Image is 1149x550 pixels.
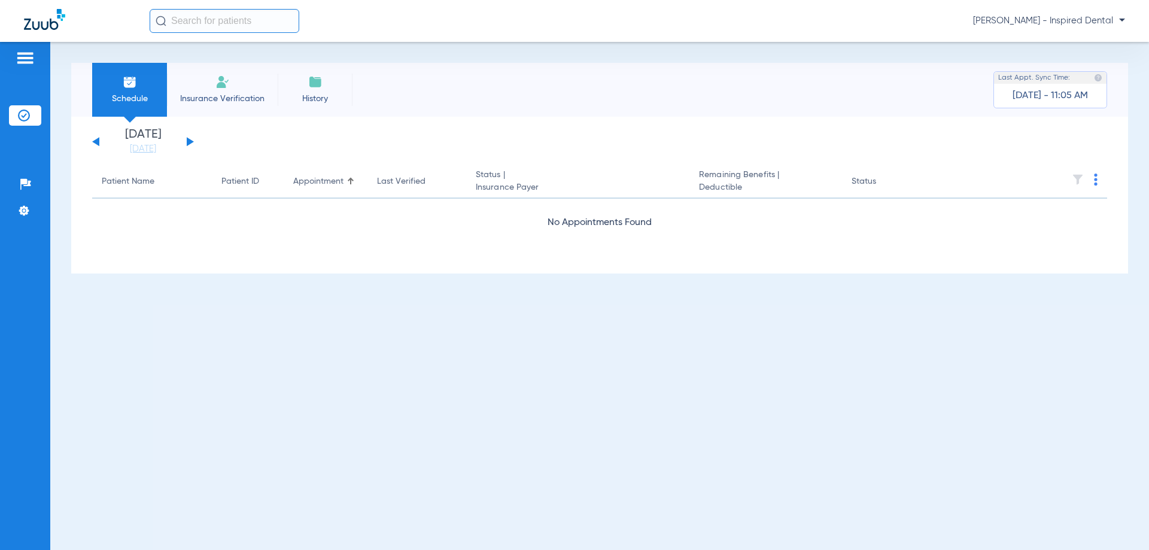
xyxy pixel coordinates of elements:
span: [PERSON_NAME] - Inspired Dental [973,15,1125,27]
span: [DATE] - 11:05 AM [1013,90,1088,102]
img: Search Icon [156,16,166,26]
th: Remaining Benefits | [689,165,841,199]
div: Patient ID [221,175,259,188]
img: Schedule [123,75,137,89]
img: Manual Insurance Verification [215,75,230,89]
div: Patient ID [221,175,274,188]
span: Last Appt. Sync Time: [998,72,1070,84]
span: Insurance Verification [176,93,269,105]
div: No Appointments Found [92,215,1107,230]
img: last sync help info [1094,74,1102,82]
img: hamburger-icon [16,51,35,65]
input: Search for patients [150,9,299,33]
img: History [308,75,323,89]
span: Insurance Payer [476,181,680,194]
div: Appointment [293,175,344,188]
div: Patient Name [102,175,154,188]
div: Patient Name [102,175,202,188]
img: filter.svg [1072,174,1084,186]
span: Schedule [101,93,158,105]
div: Appointment [293,175,358,188]
span: History [287,93,344,105]
div: Last Verified [377,175,425,188]
div: Last Verified [377,175,457,188]
th: Status [842,165,923,199]
span: Deductible [699,181,832,194]
a: [DATE] [107,143,179,155]
th: Status | [466,165,689,199]
img: group-dot-blue.svg [1094,174,1098,186]
li: [DATE] [107,129,179,155]
img: Zuub Logo [24,9,65,30]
